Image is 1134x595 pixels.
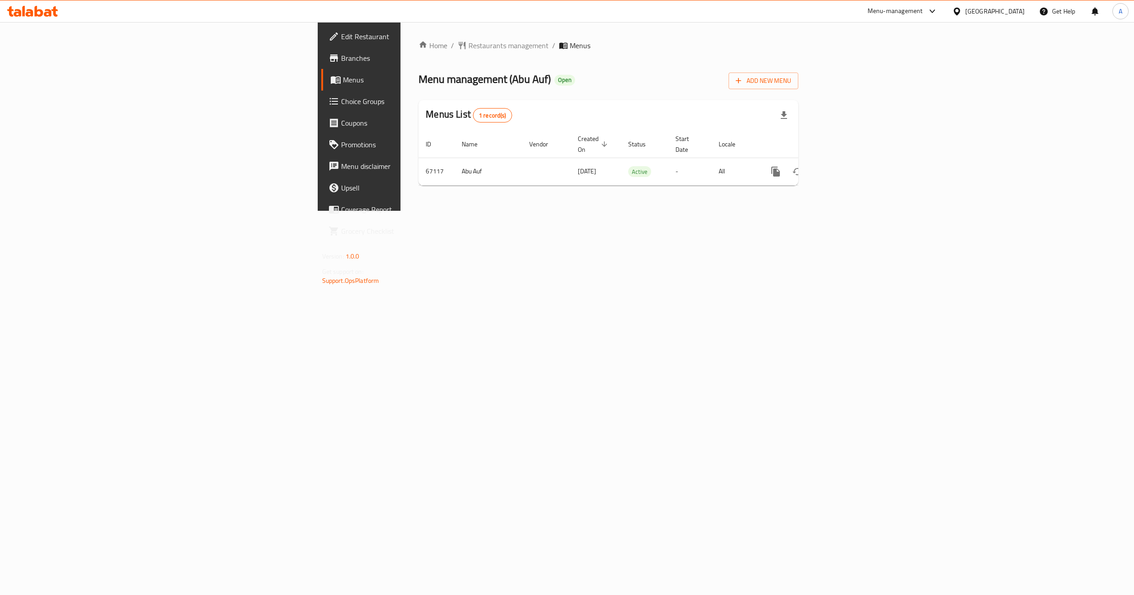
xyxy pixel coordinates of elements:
th: Actions [758,131,859,158]
span: Locale [719,139,747,150]
span: Version: [322,250,344,262]
a: Choice Groups [321,91,507,112]
span: Menu disclaimer [341,161,500,172]
span: Edit Restaurant [341,31,500,42]
button: more [765,161,787,182]
div: Open [554,75,575,86]
span: Created On [578,133,610,155]
span: Coverage Report [341,204,500,215]
span: Grocery Checklist [341,226,500,236]
button: Change Status [787,161,808,182]
span: Restaurants management [468,40,549,51]
a: Upsell [321,177,507,199]
a: Promotions [321,134,507,155]
span: Menus [570,40,590,51]
span: Upsell [341,182,500,193]
h2: Menus List [426,108,512,123]
td: - [668,158,711,185]
a: Grocery Checklist [321,220,507,242]
a: Menus [321,69,507,91]
span: Open [554,76,575,84]
span: Menus [343,74,500,85]
span: Get support on: [322,266,364,277]
div: Total records count [473,108,512,123]
a: Edit Restaurant [321,26,507,47]
a: Coupons [321,112,507,134]
span: Choice Groups [341,96,500,107]
nav: breadcrumb [418,40,798,51]
button: Add New Menu [729,73,798,89]
span: Branches [341,53,500,64]
span: Name [462,139,489,150]
span: A [1119,6,1122,16]
span: Active [628,167,651,177]
span: ID [426,139,443,150]
span: 1.0.0 [346,250,360,262]
a: Branches [321,47,507,69]
div: [GEOGRAPHIC_DATA] [965,6,1025,16]
span: Status [628,139,657,150]
span: Vendor [529,139,560,150]
div: Export file [773,104,795,126]
span: Promotions [341,139,500,150]
li: / [552,40,555,51]
a: Support.OpsPlatform [322,275,379,286]
span: [DATE] [578,165,596,177]
span: Add New Menu [736,75,791,86]
div: Menu-management [868,6,923,17]
table: enhanced table [418,131,859,186]
span: Coupons [341,118,500,128]
span: 1 record(s) [473,111,512,120]
a: Coverage Report [321,199,507,220]
span: Start Date [675,133,701,155]
div: Active [628,166,651,177]
td: All [711,158,758,185]
a: Menu disclaimer [321,155,507,177]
